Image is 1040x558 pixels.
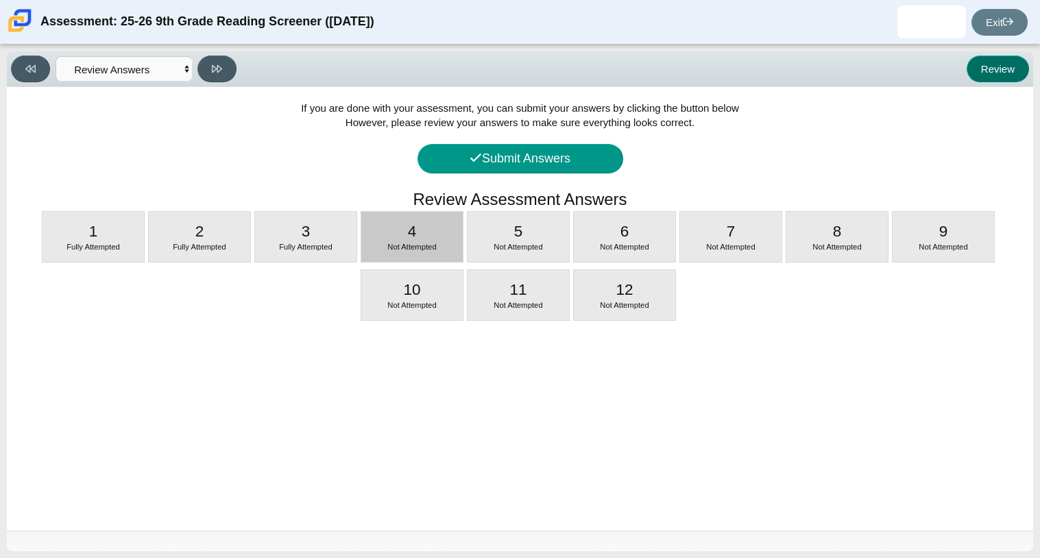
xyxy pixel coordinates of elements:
span: Fully Attempted [66,243,120,251]
span: 9 [939,223,948,240]
span: 10 [403,281,420,298]
img: anabelle.zepeda.9fMusE [921,11,943,33]
button: Submit Answers [418,144,623,173]
span: Fully Attempted [279,243,332,251]
span: Not Attempted [919,243,967,251]
a: Carmen School of Science & Technology [5,25,34,37]
span: Not Attempted [494,301,542,309]
span: Not Attempted [812,243,861,251]
img: Carmen School of Science & Technology [5,6,34,35]
span: 12 [616,281,633,298]
span: 4 [408,223,417,240]
div: Assessment: 25-26 9th Grade Reading Screener ([DATE]) [40,5,374,38]
span: Not Attempted [706,243,755,251]
span: 1 [89,223,98,240]
h1: Review Assessment Answers [413,188,627,211]
span: Not Attempted [600,301,649,309]
span: 3 [302,223,311,240]
span: 11 [509,281,527,298]
span: 8 [833,223,842,240]
span: 2 [195,223,204,240]
span: 5 [514,223,523,240]
span: Not Attempted [387,301,436,309]
span: 7 [727,223,736,240]
span: If you are done with your assessment, you can submit your answers by clicking the button below Ho... [301,102,739,128]
span: 6 [620,223,629,240]
button: Review [967,56,1029,82]
span: Not Attempted [387,243,436,251]
span: Fully Attempted [173,243,226,251]
a: Exit [971,9,1028,36]
span: Not Attempted [600,243,649,251]
span: Not Attempted [494,243,542,251]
